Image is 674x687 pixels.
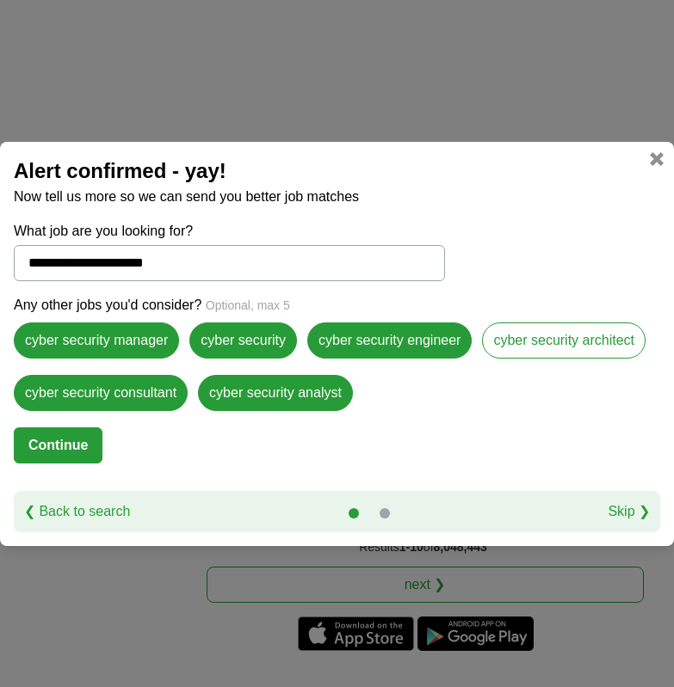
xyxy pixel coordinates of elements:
p: Now tell us more so we can send you better job matches [14,187,660,207]
p: Any other jobs you'd consider? [14,295,660,316]
label: cyber security manager [14,322,179,359]
label: cyber security analyst [198,375,353,411]
button: Continue [14,427,102,463]
label: cyber security [189,322,297,359]
label: cyber security engineer [307,322,472,359]
label: cyber security consultant [14,375,188,411]
h2: Alert confirmed - yay! [14,156,660,187]
a: ❮ Back to search [24,501,130,522]
a: Skip ❯ [608,501,650,522]
label: What job are you looking for? [14,221,445,242]
label: cyber security architect [482,322,646,359]
span: Optional, max 5 [206,298,290,312]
